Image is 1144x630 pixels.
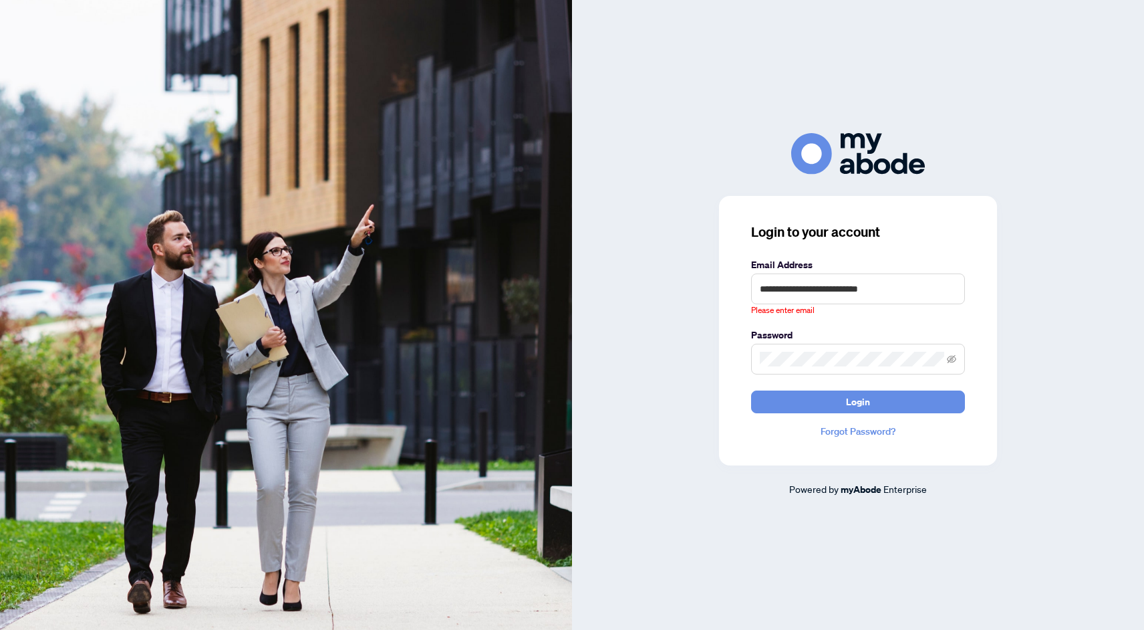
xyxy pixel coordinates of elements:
[947,354,956,364] span: eye-invisible
[751,391,965,413] button: Login
[751,424,965,439] a: Forgot Password?
[751,328,965,342] label: Password
[841,482,881,497] a: myAbode
[751,304,815,317] span: Please enter email
[791,133,925,174] img: ma-logo
[789,483,839,495] span: Powered by
[751,223,965,241] h3: Login to your account
[751,257,965,272] label: Email Address
[883,483,927,495] span: Enterprise
[846,391,870,413] span: Login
